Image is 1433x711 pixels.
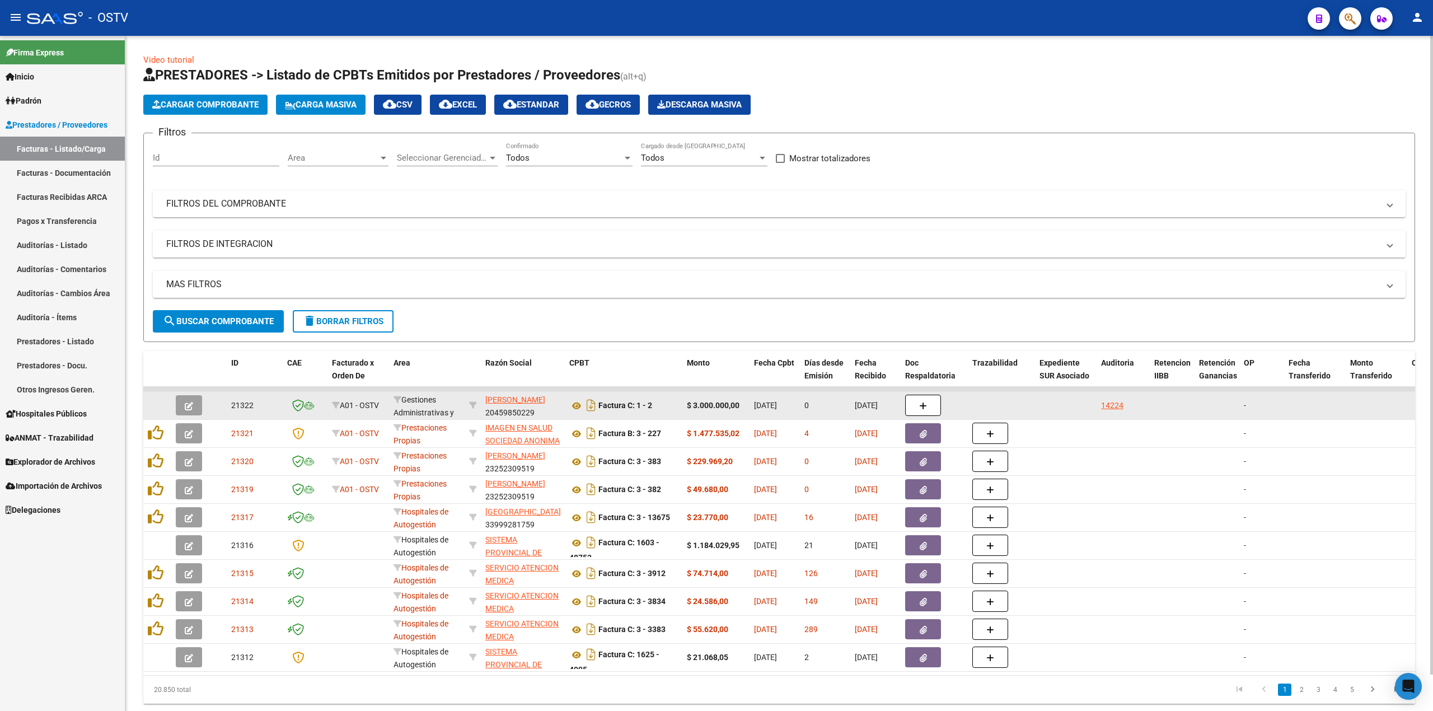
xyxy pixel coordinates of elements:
[153,310,284,333] button: Buscar Comprobante
[754,625,777,634] span: [DATE]
[855,625,878,634] span: [DATE]
[687,457,733,466] strong: $ 229.969,20
[598,485,661,494] strong: Factura C: 3 - 382
[584,620,598,638] i: Descargar documento
[485,451,545,460] span: [PERSON_NAME]
[143,95,268,115] button: Cargar Comprobante
[485,535,542,570] span: SISTEMA PROVINCIAL DE SALUD
[1244,457,1246,466] span: -
[1199,358,1237,380] span: Retención Ganancias
[648,95,751,115] app-download-masive: Descarga masiva de comprobantes (adjuntos)
[485,395,545,404] span: [PERSON_NAME]
[394,358,410,367] span: Area
[754,429,777,438] span: [DATE]
[6,456,95,468] span: Explorador de Archivos
[394,591,448,613] span: Hospitales de Autogestión
[641,153,664,163] span: Todos
[598,429,661,438] strong: Factura B: 3 - 227
[394,507,448,529] span: Hospitales de Autogestión
[1253,684,1275,696] a: go to previous page
[276,95,366,115] button: Carga Masiva
[855,358,886,380] span: Fecha Recibido
[598,513,670,522] strong: Factura C: 3 - 13675
[1289,358,1331,380] span: Fecha Transferido
[394,395,454,430] span: Gestiones Administrativas y Otros
[231,513,254,522] span: 21317
[383,100,413,110] span: CSV
[598,569,666,578] strong: Factura C: 3 - 3912
[394,479,447,501] span: Prestaciones Propias
[340,485,379,494] span: A01 - OSTV
[1328,684,1342,696] a: 4
[485,562,560,585] div: 33684659249
[586,100,631,110] span: Gecros
[1310,680,1327,699] li: page 3
[754,358,794,367] span: Fecha Cpbt
[327,351,389,400] datatable-header-cell: Facturado x Orden De
[682,351,750,400] datatable-header-cell: Monto
[503,100,559,110] span: Estandar
[750,351,800,400] datatable-header-cell: Fecha Cpbt
[804,513,813,522] span: 16
[1346,351,1407,400] datatable-header-cell: Monto Transferido
[1039,358,1089,380] span: Expediente SUR Asociado
[485,647,542,682] span: SISTEMA PROVINCIAL DE SALUD
[485,423,560,445] span: IMAGEN EN SALUD SOCIEDAD ANONIMA
[855,653,878,662] span: [DATE]
[1244,358,1254,367] span: OP
[288,153,378,163] span: Area
[1101,399,1123,412] div: 14224
[1244,485,1246,494] span: -
[1244,653,1246,662] span: -
[584,592,598,610] i: Descargar documento
[687,569,728,578] strong: $ 74.714,00
[394,647,448,669] span: Hospitales de Autogestión
[584,424,598,442] i: Descargar documento
[657,100,742,110] span: Descarga Masiva
[855,569,878,578] span: [DATE]
[439,100,477,110] span: EXCEL
[905,358,956,380] span: Doc Respaldatoria
[231,597,254,606] span: 21314
[231,401,254,410] span: 21322
[485,618,560,641] div: 33684659249
[485,591,559,638] span: SERVICIO ATENCION MEDICA COMUNIDAD ROLDAN
[394,619,448,641] span: Hospitales de Autogestión
[6,480,102,492] span: Importación de Archivos
[687,597,728,606] strong: $ 24.586,00
[1278,684,1291,696] a: 1
[152,100,259,110] span: Cargar Comprobante
[143,55,194,65] a: Video tutorial
[584,396,598,414] i: Descargar documento
[855,541,878,550] span: [DATE]
[754,401,777,410] span: [DATE]
[569,539,659,563] strong: Factura C: 1603 - 48753
[9,11,22,24] mat-icon: menu
[485,507,561,516] span: [GEOGRAPHIC_DATA]
[383,97,396,111] mat-icon: cloud_download
[6,408,87,420] span: Hospitales Públicos
[1150,351,1195,400] datatable-header-cell: Retencion IIBB
[754,485,777,494] span: [DATE]
[293,310,394,333] button: Borrar Filtros
[163,314,176,328] mat-icon: search
[6,95,41,107] span: Padrón
[231,541,254,550] span: 21316
[503,97,517,111] mat-icon: cloud_download
[153,271,1406,298] mat-expansion-panel-header: MAS FILTROS
[231,457,254,466] span: 21320
[584,480,598,498] i: Descargar documento
[394,451,447,473] span: Prestaciones Propias
[804,401,809,410] span: 0
[754,457,777,466] span: [DATE]
[485,478,560,501] div: 23252309519
[855,457,878,466] span: [DATE]
[1097,351,1150,400] datatable-header-cell: Auditoria
[754,513,777,522] span: [DATE]
[1362,684,1383,696] a: go to next page
[804,653,809,662] span: 2
[287,358,302,367] span: CAE
[586,97,599,111] mat-icon: cloud_download
[754,597,777,606] span: [DATE]
[598,401,652,410] strong: Factura C: 1 - 2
